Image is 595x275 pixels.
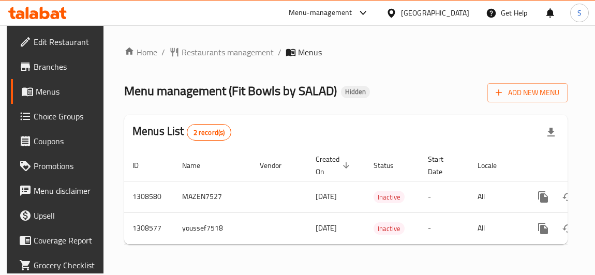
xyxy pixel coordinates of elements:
span: Name [182,159,214,172]
a: Coverage Report [11,228,106,253]
button: more [531,216,556,241]
a: Home [124,46,157,58]
a: Upsell [11,203,106,228]
div: Inactive [374,191,405,203]
span: Grocery Checklist [34,259,98,271]
td: 1308577 [124,212,174,244]
span: ID [132,159,152,172]
a: Menu disclaimer [11,178,106,203]
div: Export file [539,120,563,145]
button: Change Status [556,216,581,241]
span: Hidden [341,87,370,96]
div: Hidden [341,86,370,98]
td: youssef7518 [174,212,251,244]
a: Branches [11,54,106,79]
span: Inactive [374,191,405,203]
a: Menus [11,79,106,104]
span: Upsell [34,209,98,222]
span: Restaurants management [182,46,274,58]
button: more [531,185,556,209]
span: Menu management ( Fit Bowls by SALAD ) [124,79,337,102]
td: All [469,181,523,212]
span: [DATE] [316,190,337,203]
a: Promotions [11,154,106,178]
span: Promotions [34,160,98,172]
div: [GEOGRAPHIC_DATA] [401,7,469,19]
td: All [469,212,523,244]
a: Coupons [11,129,106,154]
span: 2 record(s) [187,128,231,137]
li: / [161,46,165,58]
span: Choice Groups [34,110,98,123]
span: Coverage Report [34,234,98,247]
span: Created On [316,153,353,178]
span: Menus [36,85,98,98]
span: Inactive [374,223,405,235]
span: Branches [34,60,98,73]
li: / [278,46,281,58]
a: Restaurants management [169,46,274,58]
span: S [577,7,582,19]
span: Add New Menu [496,86,559,99]
a: Edit Restaurant [11,29,106,54]
h2: Menus List [132,124,231,141]
nav: breadcrumb [124,46,568,58]
span: Vendor [260,159,295,172]
span: Menus [298,46,322,58]
a: Choice Groups [11,104,106,129]
span: Start Date [428,153,457,178]
button: Add New Menu [487,83,568,102]
td: - [420,181,469,212]
td: - [420,212,469,244]
span: Locale [478,159,510,172]
div: Menu-management [289,7,352,19]
button: Change Status [556,185,581,209]
span: Edit Restaurant [34,36,98,48]
td: 1308580 [124,181,174,212]
div: Total records count [187,124,232,141]
span: Coupons [34,135,98,147]
td: MAZEN7527 [174,181,251,212]
span: [DATE] [316,221,337,235]
span: Status [374,159,407,172]
span: Menu disclaimer [34,185,98,197]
